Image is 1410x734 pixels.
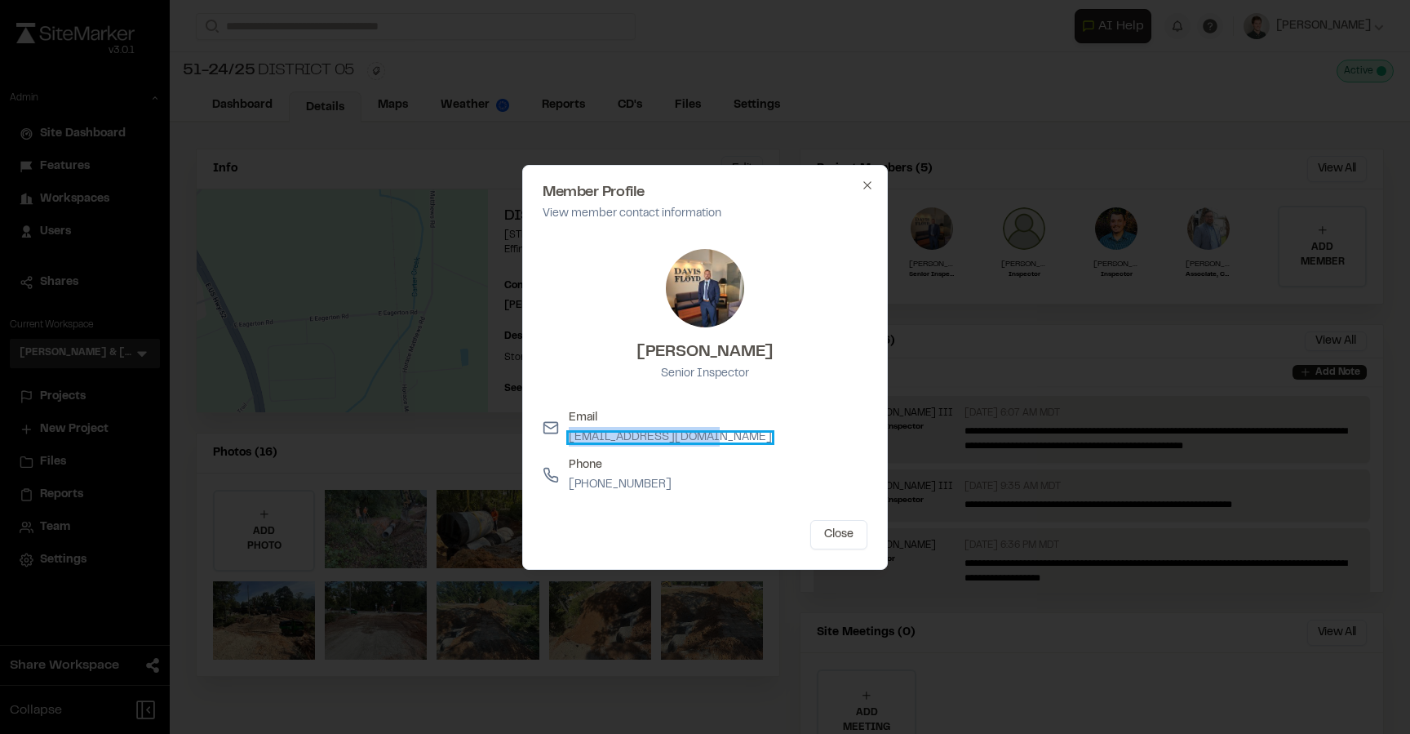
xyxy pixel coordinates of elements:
p: Email [569,409,772,427]
p: Senior Inspector [636,365,774,383]
p: View member contact information [543,205,867,223]
h3: [PERSON_NAME] [636,340,774,365]
button: Close [810,520,867,549]
img: David W Hyatt [666,249,744,327]
a: [EMAIL_ADDRESS][DOMAIN_NAME] [569,433,772,443]
a: [PHONE_NUMBER] [569,480,672,490]
p: Phone [569,456,672,474]
h2: Member Profile [543,185,867,200]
